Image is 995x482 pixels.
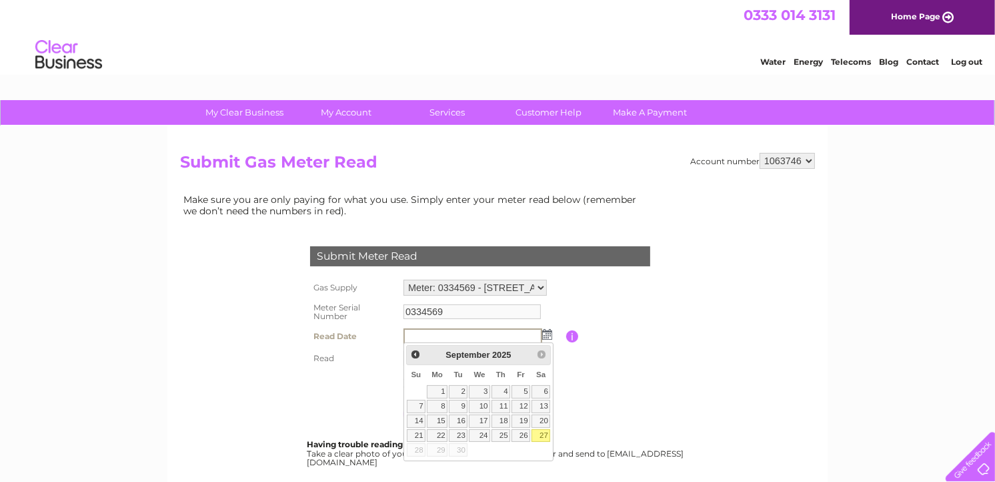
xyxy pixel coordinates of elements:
a: Telecoms [831,57,871,67]
div: Clear Business is a trading name of Verastar Limited (registered in [GEOGRAPHIC_DATA] No. 3667643... [183,7,814,65]
a: 16 [449,415,467,428]
a: Contact [906,57,939,67]
a: 21 [407,429,425,443]
a: Make A Payment [596,100,706,125]
a: 20 [532,415,550,428]
th: Gas Supply [307,276,400,299]
span: Friday [517,371,525,379]
a: 1 [427,385,447,399]
div: Take a clear photo of your readings, tell us which supply it's for and send to [EMAIL_ADDRESS][DO... [307,440,686,467]
a: Prev [408,347,423,363]
a: 19 [512,415,530,428]
a: 25 [491,429,510,443]
a: 4 [491,385,510,399]
a: 2 [449,385,467,399]
span: Monday [431,371,443,379]
td: Are you sure the read you have entered is correct? [400,369,566,395]
span: Wednesday [474,371,485,379]
a: 13 [532,400,550,413]
a: My Account [291,100,401,125]
a: 27 [532,429,550,443]
th: Read [307,348,400,369]
div: Account number [690,153,815,169]
td: Make sure you are only paying for what you use. Simply enter your meter read below (remember we d... [180,191,647,219]
a: 23 [449,429,467,443]
span: Thursday [496,371,506,379]
a: 17 [469,415,490,428]
a: Log out [951,57,982,67]
a: 8 [427,400,447,413]
span: Sunday [411,371,421,379]
a: Services [393,100,503,125]
th: Read Date [307,325,400,348]
a: Energy [794,57,823,67]
a: Blog [879,57,898,67]
b: Having trouble reading your meter? [307,439,456,449]
a: 18 [491,415,510,428]
a: 5 [512,385,530,399]
a: Water [760,57,786,67]
a: 9 [449,400,467,413]
a: 0333 014 3131 [744,7,836,23]
a: 11 [491,400,510,413]
th: Meter Serial Number [307,299,400,326]
a: 10 [469,400,490,413]
a: 22 [427,429,447,443]
span: Prev [410,349,421,360]
span: September [445,350,489,360]
a: 14 [407,415,425,428]
img: logo.png [35,35,103,75]
span: Saturday [536,371,546,379]
a: 15 [427,415,447,428]
a: 24 [469,429,490,443]
h2: Submit Gas Meter Read [180,153,815,178]
a: 6 [532,385,550,399]
div: Submit Meter Read [310,246,650,266]
img: ... [542,329,552,340]
a: 3 [469,385,490,399]
a: My Clear Business [190,100,300,125]
span: 2025 [492,350,511,360]
input: Information [566,330,579,342]
a: 26 [512,429,530,443]
span: Tuesday [454,371,463,379]
a: 7 [407,400,425,413]
a: Customer Help [494,100,604,125]
a: 12 [512,400,530,413]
